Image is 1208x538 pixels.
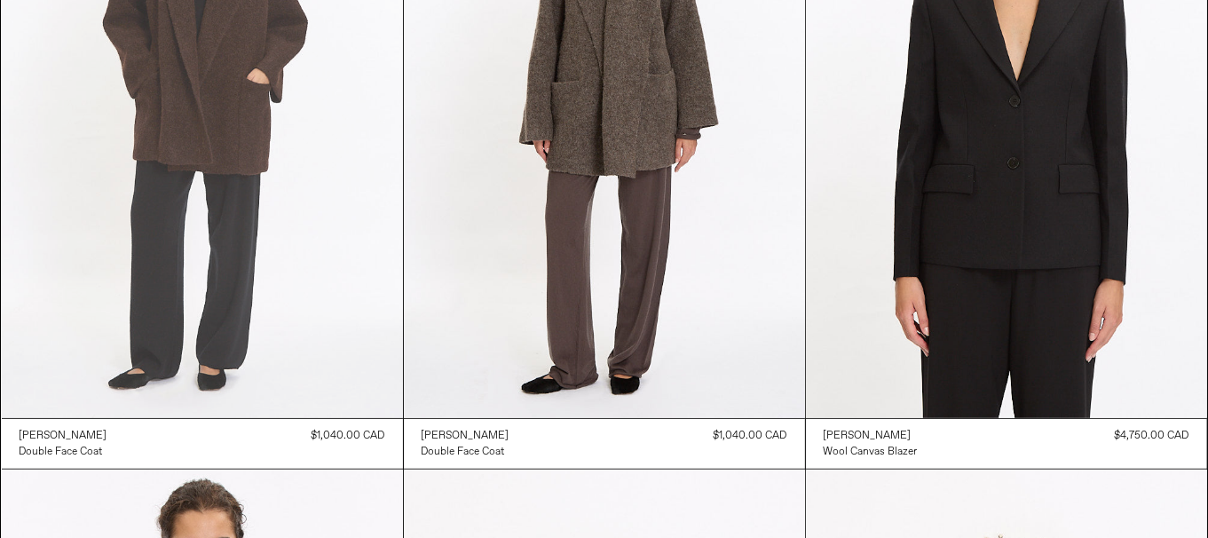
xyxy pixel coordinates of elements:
[20,445,103,460] div: Double Face Coat
[824,444,918,460] a: Wool Canvas Blazer
[20,428,107,444] a: [PERSON_NAME]
[824,429,912,444] div: [PERSON_NAME]
[422,428,509,444] a: [PERSON_NAME]
[824,428,918,444] a: [PERSON_NAME]
[1115,428,1189,444] div: $4,750.00 CAD
[824,445,918,460] div: Wool Canvas Blazer
[714,428,787,444] div: $1,040.00 CAD
[20,429,107,444] div: [PERSON_NAME]
[422,429,509,444] div: [PERSON_NAME]
[422,444,509,460] a: Double Face Coat
[422,445,505,460] div: Double Face Coat
[312,428,385,444] div: $1,040.00 CAD
[20,444,107,460] a: Double Face Coat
